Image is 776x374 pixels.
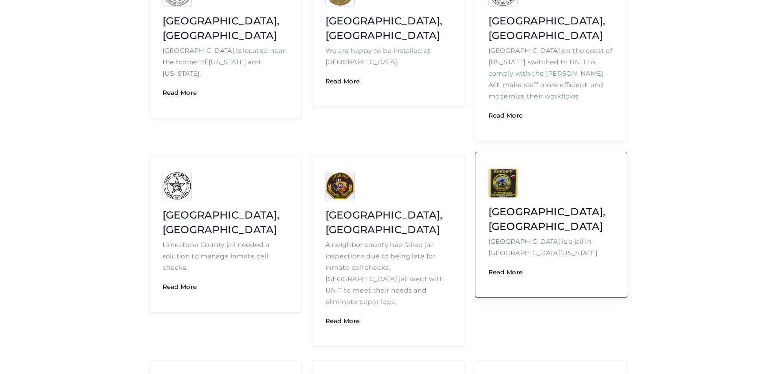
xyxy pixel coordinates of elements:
[149,155,301,313] a: [GEOGRAPHIC_DATA], [GEOGRAPHIC_DATA]Limestone County jail needed a solution to manage inmate cell...
[735,335,776,374] iframe: Chat Widget
[163,13,288,43] h3: [GEOGRAPHIC_DATA], [GEOGRAPHIC_DATA]
[163,208,288,237] h3: [GEOGRAPHIC_DATA], [GEOGRAPHIC_DATA]
[325,239,451,308] p: A neighbor county had failed jail inspections due to being late for inmate cell checks, [GEOGRAPH...
[488,45,614,102] p: [GEOGRAPHIC_DATA] on the coast of [US_STATE] switched to UNIT to comply with the [PERSON_NAME] Ac...
[163,283,288,290] div: Read More
[325,317,451,324] div: Read More
[488,112,614,119] div: Read More
[488,13,614,43] h3: [GEOGRAPHIC_DATA], [GEOGRAPHIC_DATA]
[488,204,614,234] h3: [GEOGRAPHIC_DATA], [GEOGRAPHIC_DATA]
[325,13,451,43] h3: [GEOGRAPHIC_DATA], [GEOGRAPHIC_DATA]
[163,239,288,273] p: Limestone County jail needed a solution to manage inmate cell checks.
[488,269,614,276] div: Read More
[325,208,451,237] h3: [GEOGRAPHIC_DATA], [GEOGRAPHIC_DATA]
[163,89,288,96] div: Read More
[312,155,464,347] a: [GEOGRAPHIC_DATA], [GEOGRAPHIC_DATA]A neighbor county had failed jail inspections due to being la...
[488,236,614,259] p: [GEOGRAPHIC_DATA] is a jail in [GEOGRAPHIC_DATA][US_STATE]
[325,78,451,85] div: Read More
[475,152,627,298] a: [GEOGRAPHIC_DATA], [GEOGRAPHIC_DATA][GEOGRAPHIC_DATA] is a jail in [GEOGRAPHIC_DATA][US_STATE]Rea...
[325,45,451,68] p: We are happy to be installed at [GEOGRAPHIC_DATA].
[163,45,288,79] p: [GEOGRAPHIC_DATA] is located near the border of [US_STATE] and [US_STATE].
